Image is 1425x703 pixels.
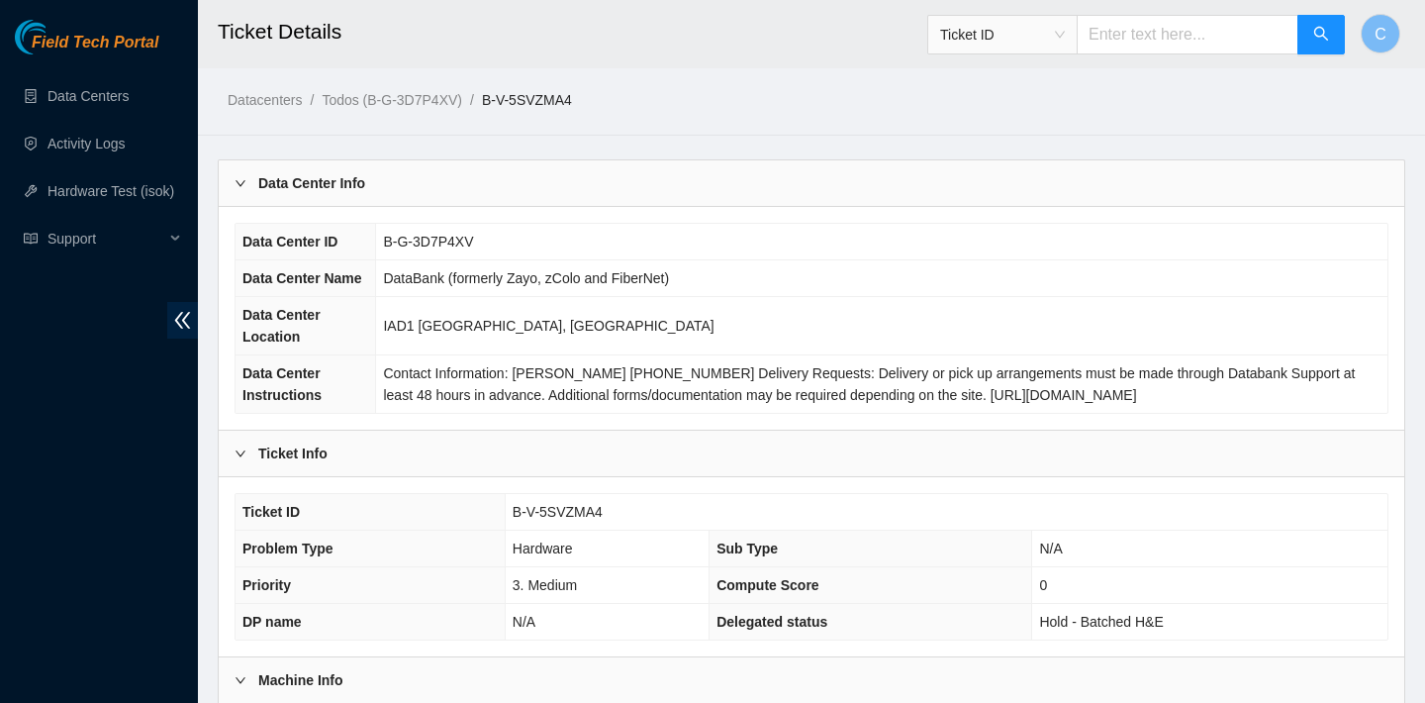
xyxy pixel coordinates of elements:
[235,448,246,459] span: right
[1313,26,1329,45] span: search
[1039,541,1062,556] span: N/A
[47,136,126,151] a: Activity Logs
[235,177,246,189] span: right
[940,20,1065,50] span: Ticket ID
[1375,22,1386,47] span: C
[242,234,337,250] span: Data Center ID
[47,219,164,258] span: Support
[1039,614,1163,630] span: Hold - Batched H&E
[383,234,473,250] span: B-G-3D7P4XV
[258,443,328,464] b: Ticket Info
[470,92,474,108] span: /
[383,318,713,334] span: IAD1 [GEOGRAPHIC_DATA], [GEOGRAPHIC_DATA]
[242,614,302,630] span: DP name
[513,541,573,556] span: Hardware
[1039,577,1047,593] span: 0
[15,20,100,54] img: Akamai Technologies
[513,577,577,593] span: 3. Medium
[167,302,198,339] span: double-left
[322,92,462,108] a: Todos (B-G-3D7P4XV)
[482,92,572,108] a: B-V-5SVZMA4
[242,307,321,345] span: Data Center Location
[235,674,246,686] span: right
[219,657,1404,703] div: Machine Info
[242,270,362,286] span: Data Center Name
[310,92,314,108] span: /
[219,160,1404,206] div: Data Center Info
[383,270,669,286] span: DataBank (formerly Zayo, zColo and FiberNet)
[219,431,1404,476] div: Ticket Info
[242,541,333,556] span: Problem Type
[513,614,535,630] span: N/A
[242,504,300,520] span: Ticket ID
[258,669,343,691] b: Machine Info
[258,172,365,194] b: Data Center Info
[1361,14,1400,53] button: C
[15,36,158,61] a: Akamai TechnologiesField Tech Portal
[716,541,778,556] span: Sub Type
[716,614,827,630] span: Delegated status
[716,577,818,593] span: Compute Score
[47,88,129,104] a: Data Centers
[24,232,38,246] span: read
[242,577,291,593] span: Priority
[1297,15,1345,54] button: search
[47,183,174,199] a: Hardware Test (isok)
[1077,15,1298,54] input: Enter text here...
[242,365,322,403] span: Data Center Instructions
[383,365,1355,403] span: Contact Information: [PERSON_NAME] [PHONE_NUMBER] Delivery Requests: Delivery or pick up arrangem...
[32,34,158,52] span: Field Tech Portal
[228,92,302,108] a: Datacenters
[513,504,603,520] span: B-V-5SVZMA4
